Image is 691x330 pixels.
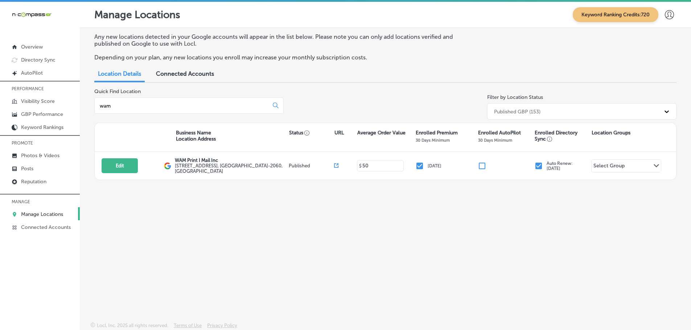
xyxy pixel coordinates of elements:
[99,103,267,109] input: All Locations
[94,33,473,47] p: Any new locations detected in your Google accounts will appear in the list below. Please note you...
[175,163,287,174] label: [STREET_ADDRESS] , [GEOGRAPHIC_DATA]-2060, [GEOGRAPHIC_DATA]
[21,211,63,217] p: Manage Locations
[98,70,141,77] span: Location Details
[176,130,216,142] p: Business Name Location Address
[21,70,43,76] p: AutoPilot
[94,54,473,61] p: Depending on your plan, any new locations you enroll may increase your monthly subscription costs.
[478,138,512,143] p: 30 Days Minimum
[21,98,55,104] p: Visibility Score
[21,179,46,185] p: Reputation
[21,111,63,117] p: GBP Performance
[21,166,33,172] p: Posts
[416,130,458,136] p: Enrolled Premium
[164,162,171,170] img: logo
[21,224,71,230] p: Connected Accounts
[494,108,540,114] div: Published GBP (153)
[593,163,625,171] div: Select Group
[478,130,521,136] p: Enrolled AutoPilot
[21,124,63,130] p: Keyword Rankings
[547,161,573,171] p: Auto Renew: [DATE]
[359,163,362,168] p: $
[156,70,214,77] span: Connected Accounts
[12,11,52,18] img: 660ab0bf-5cc7-4cb8-ba1c-48b5ae0f18e60NCTV_CLogo_TV_Black_-500x88.png
[289,130,334,136] p: Status
[97,323,168,328] p: Locl, Inc. 2025 all rights reserved.
[592,130,630,136] p: Location Groups
[175,158,287,163] p: WAM Print I Mail Inc
[94,88,141,95] label: Quick Find Location
[289,163,334,168] p: Published
[535,130,588,142] p: Enrolled Directory Sync
[416,138,450,143] p: 30 Days Minimum
[94,9,180,21] p: Manage Locations
[357,130,406,136] p: Average Order Value
[21,57,55,63] p: Directory Sync
[21,153,59,159] p: Photos & Videos
[428,163,441,168] p: [DATE]
[102,158,138,173] button: Edit
[573,7,658,22] span: Keyword Ranking Credits: 720
[334,130,344,136] p: URL
[21,44,43,50] p: Overview
[487,94,543,100] label: Filter by Location Status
